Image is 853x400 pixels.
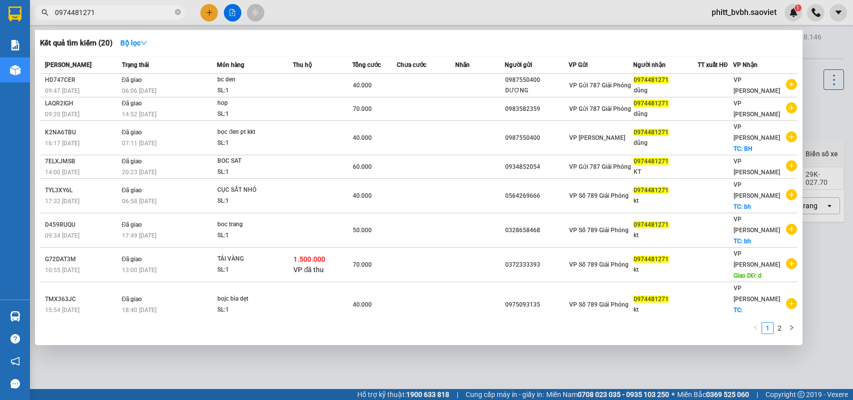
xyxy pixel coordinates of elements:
h3: Kết quả tìm kiếm ( 20 ) [40,38,112,48]
div: SL: 1 [217,265,292,276]
div: SL: 1 [217,167,292,178]
span: 20:23 [DATE] [122,169,156,176]
span: 10:55 [DATE] [45,267,79,274]
li: 2 [774,322,786,334]
li: Previous Page [750,322,762,334]
span: 13:00 [DATE] [122,267,156,274]
span: VP đã thu [293,266,324,274]
span: 40.000 [353,134,372,141]
span: VP [PERSON_NAME] [734,250,780,268]
span: Tổng cước [352,61,381,68]
a: 2 [774,323,785,334]
span: 16:17 [DATE] [45,140,79,147]
span: VP Số 789 Giải Phóng [569,192,629,199]
li: 1 [762,322,774,334]
span: VP Số 789 Giải Phóng [569,261,629,268]
span: right [789,325,795,331]
div: TMX363JC [45,294,119,305]
div: K2NA6TBU [45,127,119,138]
span: 18:40 [DATE] [122,307,156,314]
span: 0974481271 [634,296,669,303]
span: 09:20 [DATE] [45,111,79,118]
div: SL: 1 [217,230,292,241]
div: 0328658468 [505,225,569,236]
span: VP Số 789 Giải Phóng [569,301,629,308]
span: 40.000 [353,82,372,89]
span: left [753,325,759,331]
div: SL: 1 [217,85,292,96]
span: [PERSON_NAME] [45,61,91,68]
div: kt [634,265,697,275]
span: 0974481271 [634,187,669,194]
span: close-circle [175,8,181,17]
span: plus-circle [786,79,797,90]
div: HD747CER [45,75,119,85]
span: Chưa cước [397,61,426,68]
div: 0987550400 [505,133,569,143]
div: D459RUQU [45,220,119,230]
div: dũng [634,138,697,148]
span: 09:47 [DATE] [45,87,79,94]
span: plus-circle [786,298,797,309]
span: Đã giao [122,221,142,228]
span: 14:00 [DATE] [45,169,79,176]
span: VP [PERSON_NAME] [569,134,625,141]
input: Tìm tên, số ĐT hoặc mã đơn [55,7,173,18]
span: Giao DĐ: d [734,272,762,279]
span: TC: BH [734,145,753,152]
span: TC: [PERSON_NAME] [734,307,780,325]
span: Đã giao [122,158,142,165]
div: CỤC SẮT NHỎ [217,185,292,196]
span: close-circle [175,9,181,15]
span: Nhãn [455,61,470,68]
span: 15:54 [DATE] [45,307,79,314]
div: SL: 1 [217,138,292,149]
div: DƯƠNG [505,85,569,96]
span: Người gửi [505,61,532,68]
span: VP [PERSON_NAME] [734,285,780,303]
span: 40.000 [353,192,372,199]
div: SL: 1 [217,305,292,316]
span: Đã giao [122,76,142,83]
span: VP Gửi [569,61,588,68]
img: logo-vxr [8,6,21,21]
span: 0974481271 [634,129,669,136]
div: 0983582359 [505,104,569,114]
span: message [10,379,20,389]
button: left [750,322,762,334]
div: kt [634,305,697,315]
span: Đã giao [122,100,142,107]
img: solution-icon [10,40,20,50]
div: BOC SAT [217,156,292,167]
button: right [786,322,798,334]
span: VP [PERSON_NAME] [734,123,780,141]
img: warehouse-icon [10,311,20,322]
div: KT [634,167,697,177]
div: G72DAT3M [45,254,119,265]
div: 0975093135 [505,300,569,310]
span: plus-circle [786,160,797,171]
span: 40.000 [353,301,372,308]
div: 0934852054 [505,162,569,172]
span: 0974481271 [634,221,669,228]
span: Người nhận [633,61,666,68]
span: Đã giao [122,129,142,136]
span: question-circle [10,334,20,344]
span: plus-circle [786,131,797,142]
div: bojc bìa dẹt [217,294,292,305]
span: Thu hộ [293,61,312,68]
span: down [140,39,147,46]
span: 17:49 [DATE] [122,232,156,239]
span: 1.500.000 [293,255,325,263]
div: 7ELXJMSB [45,156,119,167]
div: bọc đen pt kkt [217,127,292,138]
span: 06:06 [DATE] [122,87,156,94]
span: 14:52 [DATE] [122,111,156,118]
div: SL: 1 [217,196,292,207]
span: Đã giao [122,296,142,303]
span: 09:34 [DATE] [45,232,79,239]
span: 0974481271 [634,158,669,165]
img: warehouse-icon [10,65,20,75]
span: 0974481271 [634,100,669,107]
a: 1 [762,323,773,334]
